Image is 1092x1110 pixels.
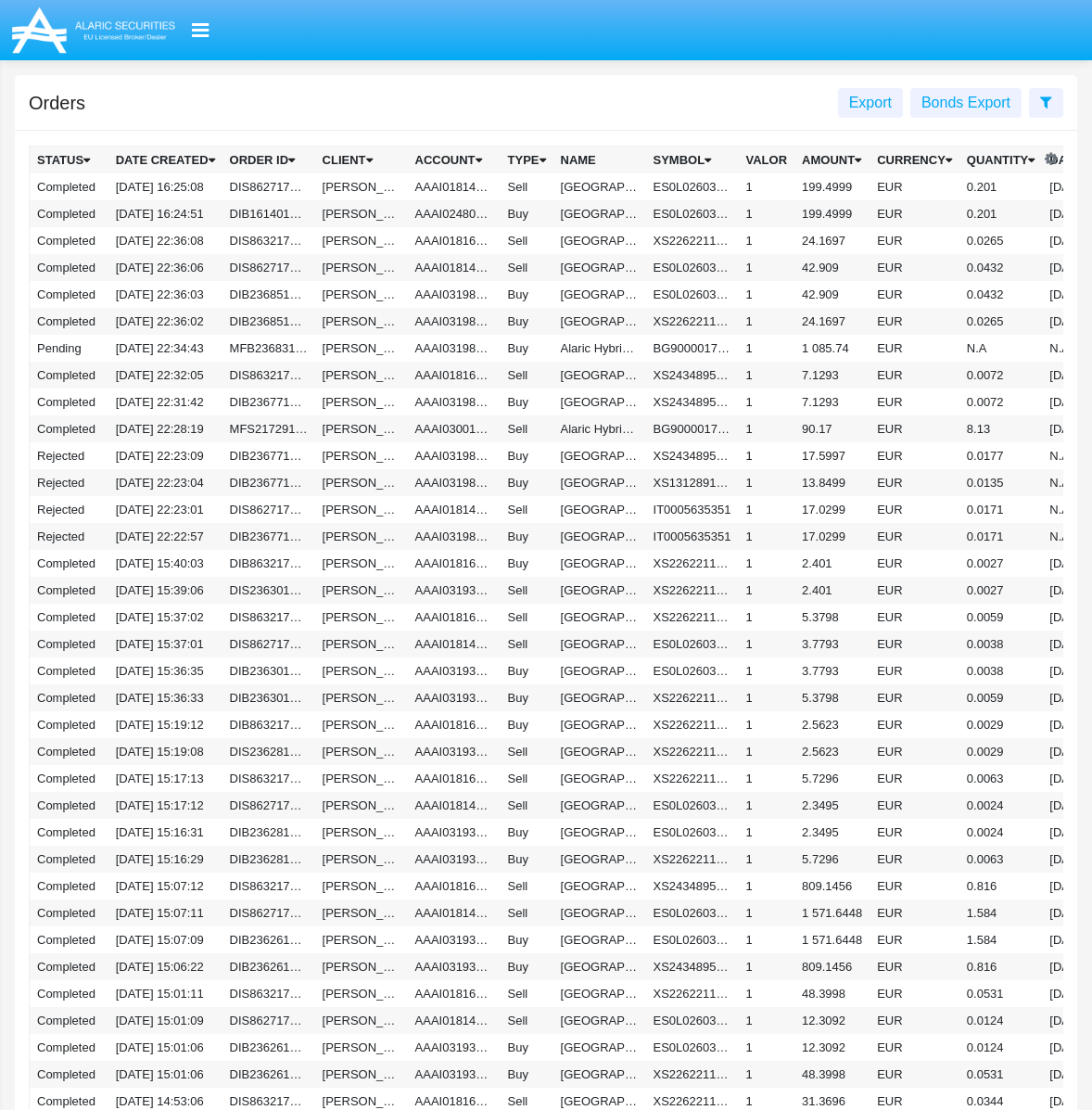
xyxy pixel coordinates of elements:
[646,173,739,200] td: ES0L02603063
[315,308,408,335] td: [PERSON_NAME]
[794,442,870,469] td: 17.5997
[959,442,1042,469] td: 0.0177
[959,147,1042,174] th: Quantity
[222,577,315,604] td: DIS236301758803946012
[30,147,108,174] th: Status
[794,469,870,496] td: 13.8499
[108,738,222,765] td: [DATE] 15:19:08
[501,577,553,604] td: Sell
[108,254,222,281] td: [DATE] 22:36:06
[870,631,959,657] td: EUR
[553,631,646,657] td: [GEOGRAPHIC_DATA] - [DATE]
[108,792,222,819] td: [DATE] 15:17:12
[408,281,501,308] td: AAAI031984A1
[501,684,553,711] td: Buy
[553,254,646,281] td: [GEOGRAPHIC_DATA] - [DATE]
[794,147,870,174] th: Amount
[501,362,553,389] td: Sell
[108,711,222,738] td: [DATE] 15:19:12
[553,389,646,415] td: [GEOGRAPHIC_DATA] - [DATE]
[739,389,795,415] td: 1
[870,389,959,415] td: EUR
[30,362,108,389] td: Completed
[315,684,408,711] td: [PERSON_NAME]
[553,765,646,792] td: [GEOGRAPHIC_DATA] - [DATE]
[739,254,795,281] td: 1
[959,254,1042,281] td: 0.0432
[646,684,739,711] td: XS2262211076
[501,550,553,577] td: Buy
[408,711,501,738] td: AAAI018161A1
[739,684,795,711] td: 1
[408,792,501,819] td: AAAI018144A2
[553,281,646,308] td: [GEOGRAPHIC_DATA] - [DATE]
[870,523,959,550] td: EUR
[501,765,553,792] td: Sell
[408,147,501,174] th: Account
[408,254,501,281] td: AAAI018144A2
[646,523,739,550] td: IT0005635351
[108,308,222,335] td: [DATE] 22:36:02
[870,147,959,174] th: Currency
[959,308,1042,335] td: 0.0265
[501,442,553,469] td: Buy
[553,496,646,523] td: [GEOGRAPHIC_DATA] - [DATE]
[870,308,959,335] td: EUR
[501,389,553,415] td: Buy
[794,765,870,792] td: 5.7296
[739,631,795,657] td: 1
[222,684,315,711] td: DIB236301758803793865
[739,227,795,254] td: 1
[553,442,646,469] td: [GEOGRAPHIC_DATA] - [DATE]
[222,415,315,442] td: MFS217291758828499656
[108,147,222,174] th: Date Created
[870,765,959,792] td: EUR
[870,684,959,711] td: EUR
[408,738,501,765] td: AAAI031931A1
[222,362,315,389] td: DIS86321758828725547
[553,335,646,362] td: Alaric Hybrid Deposit Fund
[959,281,1042,308] td: 0.0432
[739,442,795,469] td: 1
[794,684,870,711] td: 5.3798
[108,362,222,389] td: [DATE] 22:32:05
[222,173,315,200] td: DIS86271758893108668
[222,147,315,174] th: Order Id
[870,469,959,496] td: EUR
[794,711,870,738] td: 2.5623
[408,631,501,657] td: AAAI018144A2
[408,308,501,335] td: AAAI031984A1
[501,496,553,523] td: Sell
[646,631,739,657] td: ES0L02603063
[222,631,315,657] td: DIS86271758803821687
[30,335,108,362] td: Pending
[30,631,108,657] td: Completed
[794,604,870,631] td: 5.3798
[222,442,315,469] td: DIB236771758828189858
[794,550,870,577] td: 2.401
[108,604,222,631] td: [DATE] 15:37:02
[108,227,222,254] td: [DATE] 22:36:08
[739,281,795,308] td: 1
[870,657,959,684] td: EUR
[501,254,553,281] td: Sell
[315,442,408,469] td: [PERSON_NAME]
[108,550,222,577] td: [DATE] 15:40:03
[315,227,408,254] td: [PERSON_NAME]
[501,469,553,496] td: Buy
[108,684,222,711] td: [DATE] 15:36:33
[501,227,553,254] td: Sell
[959,523,1042,550] td: 0.0171
[553,227,646,254] td: [GEOGRAPHIC_DATA] - [DATE]
[959,173,1042,200] td: 0.201
[108,577,222,604] td: [DATE] 15:39:06
[108,496,222,523] td: [DATE] 22:23:01
[315,631,408,657] td: [PERSON_NAME]
[739,550,795,577] td: 1
[408,442,501,469] td: AAAI031980A1
[959,604,1042,631] td: 0.0059
[222,604,315,631] td: DIS86321758803822893
[108,523,222,550] td: [DATE] 22:22:57
[553,173,646,200] td: [GEOGRAPHIC_DATA] - [DATE]
[959,227,1042,254] td: 0.0265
